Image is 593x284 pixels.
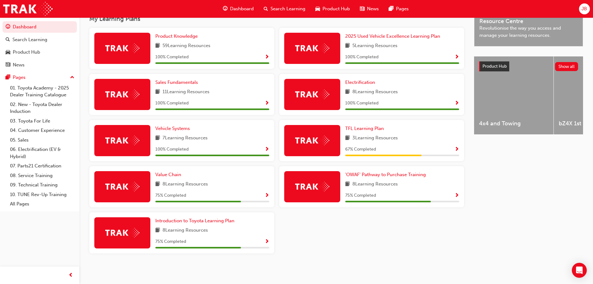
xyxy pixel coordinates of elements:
span: Introduction to Toyota Learning Plan [155,218,234,224]
span: book-icon [155,88,160,96]
span: guage-icon [6,24,10,30]
a: pages-iconPages [384,2,414,15]
span: Electrification [345,79,375,85]
a: Product HubShow all [479,61,578,71]
a: search-iconSearch Learning [259,2,310,15]
span: 75 % Completed [155,192,186,199]
span: 67 % Completed [345,146,376,153]
button: Show Progress [454,99,459,107]
span: TFL Learning Plan [345,126,384,131]
a: Vehicle Systems [155,125,192,132]
a: News [2,59,77,71]
a: 10. TUNE Rev-Up Training [7,190,77,200]
span: Sales Fundamentals [155,79,198,85]
span: Pages [396,5,409,12]
img: Trak [295,43,329,53]
img: Trak [295,136,329,145]
span: car-icon [315,5,320,13]
span: Show Progress [265,147,269,152]
span: up-icon [70,74,74,82]
span: book-icon [155,42,160,50]
span: 75 % Completed [155,238,186,245]
a: 03. Toyota For Life [7,116,77,126]
a: TFL Learning Plan [345,125,386,132]
button: Show Progress [454,146,459,153]
button: Show Progress [265,146,269,153]
a: Search Learning [2,34,77,46]
a: 02. New - Toyota Dealer Induction [7,100,77,116]
a: 4x4 and Towing [474,56,553,134]
span: Welcome to your new Training Resource Centre [479,11,578,25]
img: Trak [105,43,139,53]
button: Pages [2,72,77,83]
button: Show all [555,62,578,71]
a: 2025 Used Vehicle Excellence Learning Plan [345,33,443,40]
span: 3 Learning Resources [352,134,398,142]
button: Show Progress [265,238,269,246]
span: book-icon [345,88,350,96]
div: News [13,61,25,69]
button: Show Progress [265,99,269,107]
a: Value Chain [155,171,184,178]
span: Vehicle Systems [155,126,190,131]
div: Open Intercom Messenger [572,263,587,278]
div: Search Learning [12,36,47,43]
span: 100 % Completed [345,54,379,61]
span: 100 % Completed [345,100,379,107]
span: book-icon [345,134,350,142]
span: Product Knowledge [155,33,198,39]
span: 2025 Used Vehicle Excellence Learning Plan [345,33,440,39]
span: book-icon [345,42,350,50]
span: pages-icon [389,5,393,13]
a: 06. Electrification (EV & Hybrid) [7,145,77,161]
span: Show Progress [454,55,459,60]
span: 5 Learning Resources [352,42,398,50]
span: car-icon [6,50,10,55]
span: news-icon [360,5,365,13]
span: search-icon [6,37,10,43]
span: Dashboard [230,5,254,12]
button: Show Progress [265,192,269,200]
button: Show Progress [265,53,269,61]
img: Trak [105,136,139,145]
a: 08. Service Training [7,171,77,181]
span: Show Progress [265,193,269,199]
a: Product Hub [2,46,77,58]
a: 07. Parts21 Certification [7,161,77,171]
img: Trak [295,182,329,191]
a: Introduction to Toyota Learning Plan [155,217,237,224]
span: Show Progress [265,239,269,245]
a: news-iconNews [355,2,384,15]
span: pages-icon [6,75,10,80]
span: 75 % Completed [345,192,376,199]
button: Show Progress [454,53,459,61]
span: 8 Learning Resources [352,88,398,96]
a: car-iconProduct Hub [310,2,355,15]
img: Trak [3,2,53,16]
button: JB [579,3,590,14]
span: Search Learning [271,5,305,12]
span: JB [581,5,587,12]
a: 'OWAF' Pathway to Purchase Training [345,171,428,178]
span: 100 % Completed [155,100,189,107]
span: Show Progress [454,193,459,199]
span: 8 Learning Resources [352,181,398,188]
span: 11 Learning Resources [162,88,209,96]
span: book-icon [155,227,160,234]
span: 100 % Completed [155,54,189,61]
span: Show Progress [454,101,459,106]
a: 09. Technical Training [7,180,77,190]
span: Value Chain [155,172,181,177]
a: 01. Toyota Academy - 2025 Dealer Training Catalogue [7,83,77,100]
span: news-icon [6,62,10,68]
a: 04. Customer Experience [7,126,77,135]
span: 8 Learning Resources [162,181,208,188]
a: guage-iconDashboard [218,2,259,15]
h3: My Learning Plans [89,15,464,22]
span: 59 Learning Resources [162,42,210,50]
a: Sales Fundamentals [155,79,200,86]
span: Product Hub [482,64,507,69]
img: Trak [105,182,139,191]
div: Product Hub [13,49,40,56]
